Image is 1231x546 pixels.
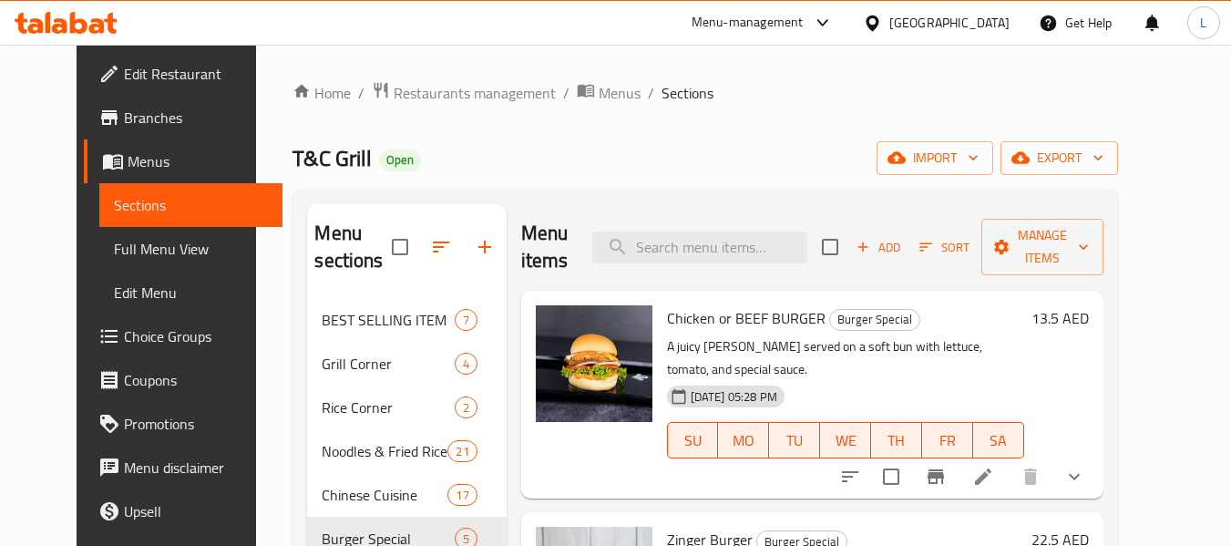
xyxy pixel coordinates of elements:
[889,13,1010,33] div: [GEOGRAPHIC_DATA]
[849,233,908,262] button: Add
[84,446,282,489] a: Menu disclaimer
[314,220,391,274] h2: Menu sections
[811,228,849,266] span: Select section
[972,466,994,488] a: Edit menu item
[455,397,477,418] div: items
[667,335,1024,381] p: A juicy [PERSON_NAME] served on a soft bun with lettuce, tomato, and special sauce.
[381,228,419,266] span: Select all sections
[84,358,282,402] a: Coupons
[114,194,268,216] span: Sections
[99,183,282,227] a: Sections
[830,309,919,330] span: Burger Special
[1015,147,1103,170] span: export
[820,422,871,458] button: WE
[379,149,421,171] div: Open
[662,82,713,104] span: Sections
[675,428,712,454] span: SU
[463,225,507,269] button: Add section
[124,457,268,479] span: Menu disclaimer
[1063,466,1085,488] svg: Show Choices
[124,500,268,522] span: Upsell
[1052,455,1096,499] button: show more
[908,233,981,262] span: Sort items
[307,386,506,429] div: Rice Corner2
[419,225,463,269] span: Sort sections
[878,428,915,454] span: TH
[358,82,364,104] li: /
[84,314,282,358] a: Choice Groups
[599,82,641,104] span: Menus
[322,484,447,506] span: Chinese Cuisine
[447,484,477,506] div: items
[307,429,506,473] div: Noodles & Fried Rice21
[322,309,454,331] span: BEST SELLING ITEM
[667,422,719,458] button: SU
[1031,305,1089,331] h6: 13.5 AED
[828,455,872,499] button: sort-choices
[891,147,979,170] span: import
[829,309,920,331] div: Burger Special
[877,141,993,175] button: import
[1200,13,1206,33] span: L
[980,428,1017,454] span: SA
[563,82,569,104] li: /
[322,440,447,462] span: Noodles & Fried Rice
[981,219,1103,275] button: Manage items
[929,428,966,454] span: FR
[827,428,864,454] span: WE
[394,82,556,104] span: Restaurants management
[455,353,477,375] div: items
[769,422,820,458] button: TU
[648,82,654,104] li: /
[455,309,477,331] div: items
[128,150,268,172] span: Menus
[322,397,454,418] span: Rice Corner
[372,81,556,105] a: Restaurants management
[292,81,1117,105] nav: breadcrumb
[1009,455,1052,499] button: delete
[1000,141,1118,175] button: export
[718,422,769,458] button: MO
[124,413,268,435] span: Promotions
[456,312,477,329] span: 7
[114,238,268,260] span: Full Menu View
[973,422,1024,458] button: SA
[307,298,506,342] div: BEST SELLING ITEM7
[536,305,652,422] img: Chicken or BEEF BURGER
[919,237,969,258] span: Sort
[84,96,282,139] a: Branches
[84,139,282,183] a: Menus
[667,304,826,332] span: Chicken or BEEF BURGER
[592,232,807,263] input: search
[692,12,804,34] div: Menu-management
[379,152,421,168] span: Open
[99,271,282,314] a: Edit Menu
[124,325,268,347] span: Choice Groups
[114,282,268,304] span: Edit Menu
[124,107,268,129] span: Branches
[854,237,903,258] span: Add
[922,422,973,458] button: FR
[871,422,922,458] button: TH
[322,353,454,375] span: Grill Corner
[84,489,282,533] a: Upsell
[99,227,282,271] a: Full Menu View
[448,443,476,460] span: 21
[683,388,785,406] span: [DATE] 05:28 PM
[872,458,910,496] span: Select to update
[447,440,477,462] div: items
[124,369,268,391] span: Coupons
[577,81,641,105] a: Menus
[914,455,958,499] button: Branch-specific-item
[456,355,477,373] span: 4
[996,224,1089,270] span: Manage items
[307,473,506,517] div: Chinese Cuisine17
[915,233,974,262] button: Sort
[725,428,762,454] span: MO
[292,138,372,179] span: T&C Grill
[521,220,570,274] h2: Menu items
[776,428,813,454] span: TU
[456,399,477,417] span: 2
